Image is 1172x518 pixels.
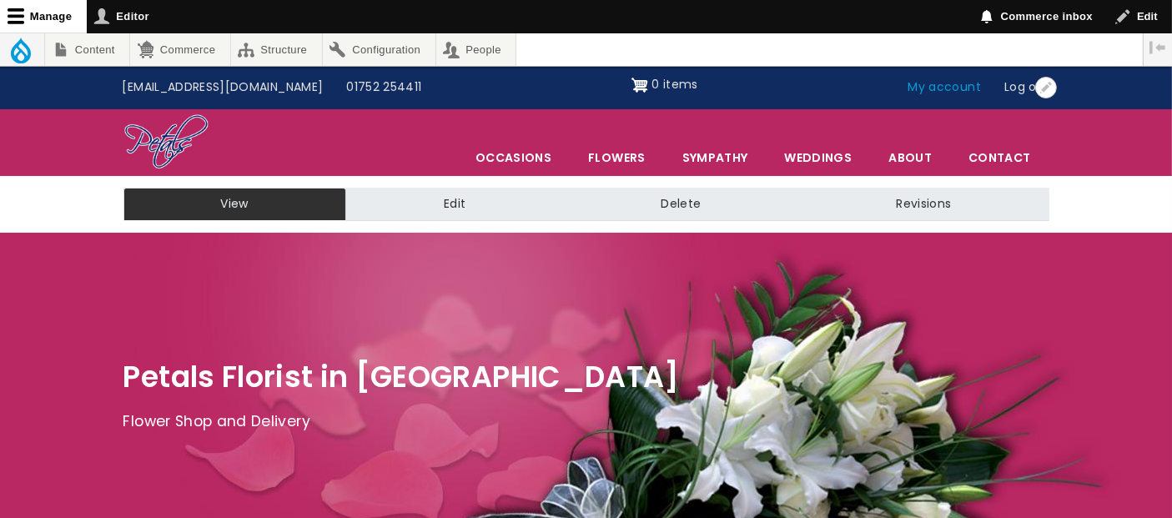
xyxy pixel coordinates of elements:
span: Weddings [767,140,869,175]
a: Configuration [323,33,435,66]
a: Edit [346,188,563,221]
nav: Tabs [111,188,1062,221]
span: 0 items [651,76,697,93]
a: View [123,188,346,221]
img: Home [123,113,209,172]
a: Shopping cart 0 items [631,72,698,98]
a: Contact [951,140,1048,175]
a: Delete [563,188,798,221]
a: Content [45,33,129,66]
button: Vertical orientation [1144,33,1172,62]
a: Revisions [798,188,1049,221]
a: 01752 254411 [334,72,433,103]
span: Petals Florist in [GEOGRAPHIC_DATA] [123,356,680,397]
a: Log out [993,72,1061,103]
a: Sympathy [665,140,766,175]
a: [EMAIL_ADDRESS][DOMAIN_NAME] [111,72,335,103]
button: Open User account menu configuration options [1035,77,1057,98]
a: About [871,140,949,175]
a: People [436,33,516,66]
a: My account [897,72,993,103]
span: Occasions [458,140,569,175]
a: Commerce [130,33,229,66]
a: Structure [231,33,322,66]
a: Flowers [571,140,662,175]
p: Flower Shop and Delivery [123,410,1049,435]
img: Shopping cart [631,72,648,98]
